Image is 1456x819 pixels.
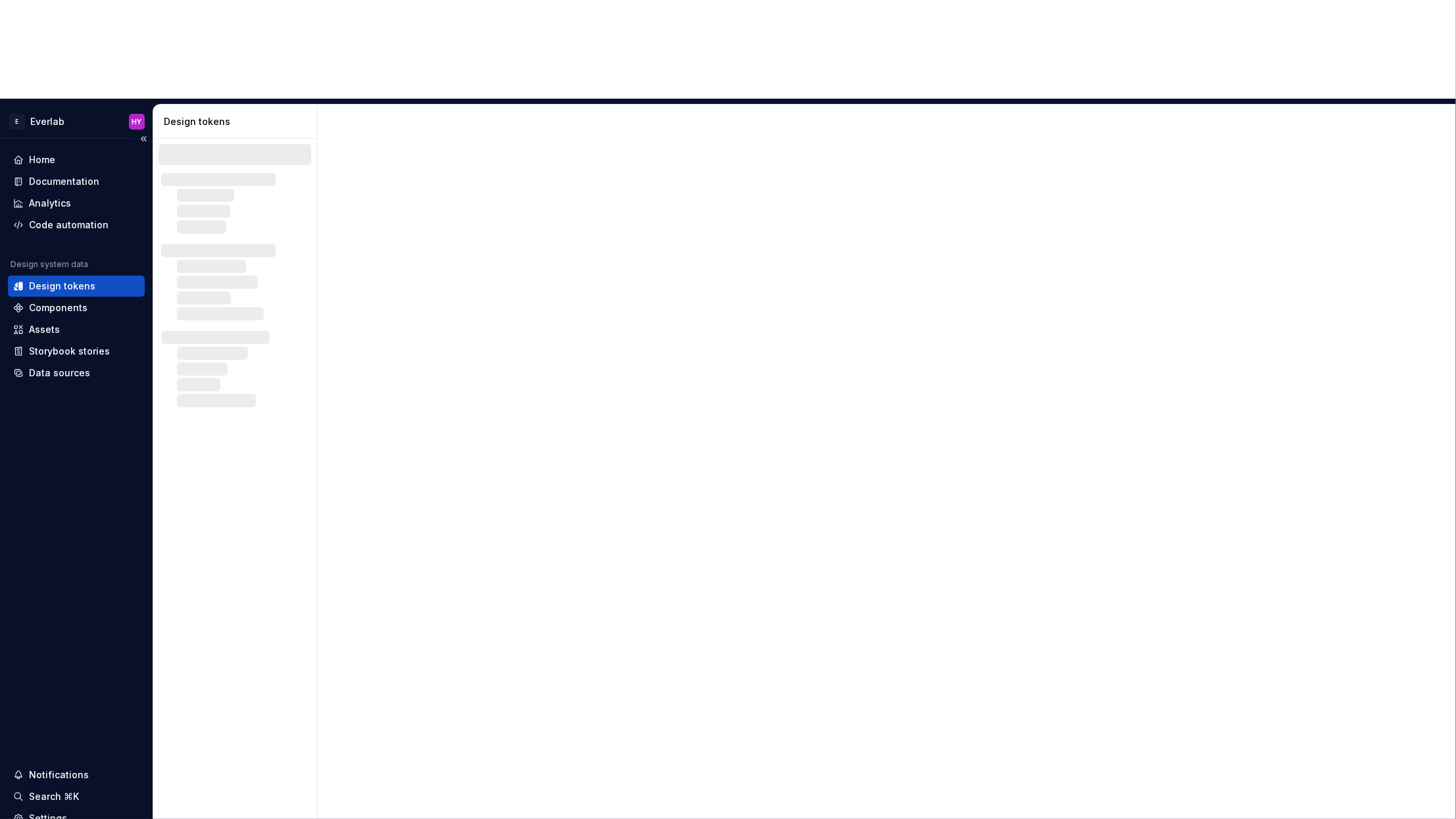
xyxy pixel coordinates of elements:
[8,214,145,236] a: Code automation
[8,764,145,785] button: Notifications
[29,175,99,188] div: Documentation
[9,114,25,130] div: E
[29,218,109,232] div: Code automation
[29,790,79,803] div: Search ⌘K
[29,280,95,293] div: Design tokens
[8,297,145,318] a: Components
[3,107,150,136] button: EEverlabHY
[132,116,142,127] div: HY
[8,319,145,340] a: Assets
[29,153,55,166] div: Home
[8,276,145,297] a: Design tokens
[30,115,64,128] div: Everlab
[29,323,60,336] div: Assets
[29,768,89,782] div: Notifications
[8,786,145,807] button: Search ⌘K
[8,149,145,170] a: Home
[8,193,145,214] a: Analytics
[134,130,153,148] button: Collapse sidebar
[29,197,71,210] div: Analytics
[8,362,145,384] a: Data sources
[8,171,145,192] a: Documentation
[11,259,88,270] div: Design system data
[29,345,110,358] div: Storybook stories
[164,115,312,128] div: Design tokens
[29,301,88,314] div: Components
[29,366,90,380] div: Data sources
[8,341,145,362] a: Storybook stories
